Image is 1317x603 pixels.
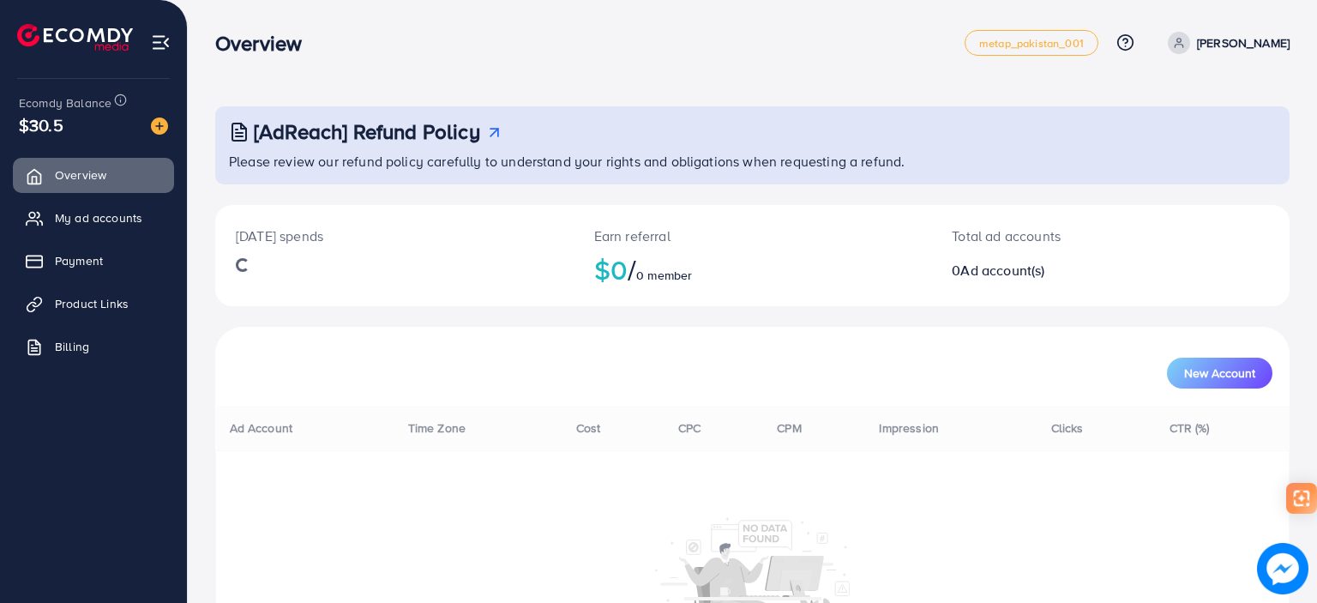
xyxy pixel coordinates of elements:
[628,250,636,289] span: /
[19,112,63,137] span: $30.5
[19,94,111,112] span: Ecomdy Balance
[13,201,174,235] a: My ad accounts
[229,151,1279,172] p: Please review our refund policy carefully to understand your rights and obligations when requesti...
[13,244,174,278] a: Payment
[55,338,89,355] span: Billing
[965,30,1098,56] a: metap_pakistan_001
[594,253,911,286] h2: $0
[1167,358,1272,389] button: New Account
[952,226,1179,246] p: Total ad accounts
[55,209,142,226] span: My ad accounts
[1257,543,1308,594] img: image
[594,226,911,246] p: Earn referral
[215,31,316,56] h3: Overview
[960,261,1044,280] span: Ad account(s)
[55,295,129,312] span: Product Links
[55,252,103,269] span: Payment
[17,24,133,51] img: logo
[13,158,174,192] a: Overview
[55,166,106,184] span: Overview
[254,119,480,144] h3: [AdReach] Refund Policy
[13,329,174,364] a: Billing
[979,38,1084,49] span: metap_pakistan_001
[1197,33,1290,53] p: [PERSON_NAME]
[151,118,168,135] img: image
[952,262,1179,279] h2: 0
[1161,32,1290,54] a: [PERSON_NAME]
[151,33,171,52] img: menu
[1184,367,1255,379] span: New Account
[636,267,692,284] span: 0 member
[236,226,553,246] p: [DATE] spends
[13,286,174,321] a: Product Links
